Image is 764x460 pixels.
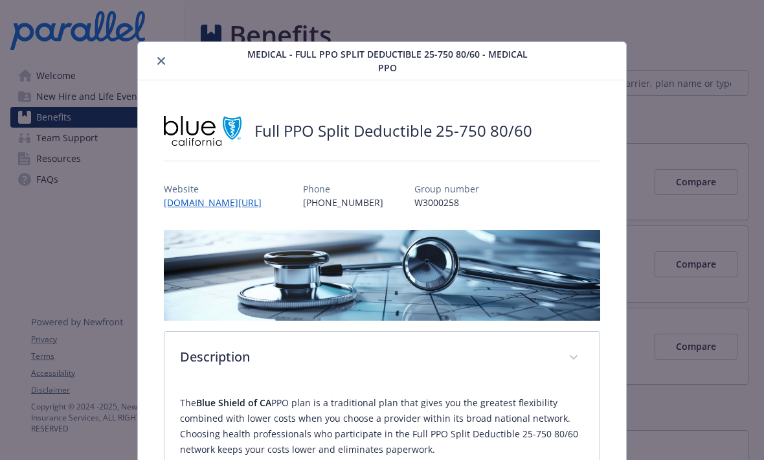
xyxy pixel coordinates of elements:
[164,196,272,209] a: [DOMAIN_NAME][URL]
[164,332,599,385] div: Description
[303,196,383,209] p: [PHONE_NUMBER]
[164,182,272,196] p: Website
[180,347,552,367] p: Description
[196,397,271,409] strong: Blue Shield of CA
[180,395,583,457] p: The PPO plan is a traditional plan that gives you the greatest flexibility combined with lower co...
[164,230,600,321] img: banner
[414,182,479,196] p: Group number
[303,182,383,196] p: Phone
[164,111,242,150] img: Blue Shield of California
[254,120,532,142] h2: Full PPO Split Deductible 25-750 80/60
[153,53,169,69] button: close
[414,196,479,209] p: W3000258
[244,47,530,75] span: Medical - Full PPO Split Deductible 25-750 80/60 - Medical PPO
